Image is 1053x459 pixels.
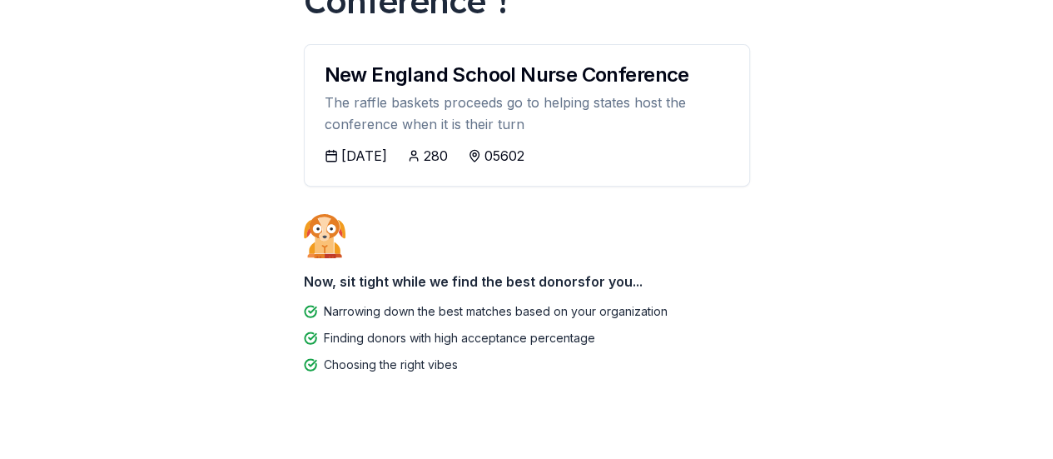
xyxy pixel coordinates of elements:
[324,302,668,322] div: Narrowing down the best matches based on your organization
[341,146,387,166] div: [DATE]
[304,265,750,298] div: Now, sit tight while we find the best donors for you...
[325,92,729,136] div: The raffle baskets proceeds go to helping states host the conference when it is their turn
[304,213,345,258] img: Dog waiting patiently
[324,355,458,375] div: Choosing the right vibes
[324,328,595,348] div: Finding donors with high acceptance percentage
[325,65,729,85] div: New England School Nurse Conference
[484,146,524,166] div: 05602
[424,146,448,166] div: 280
